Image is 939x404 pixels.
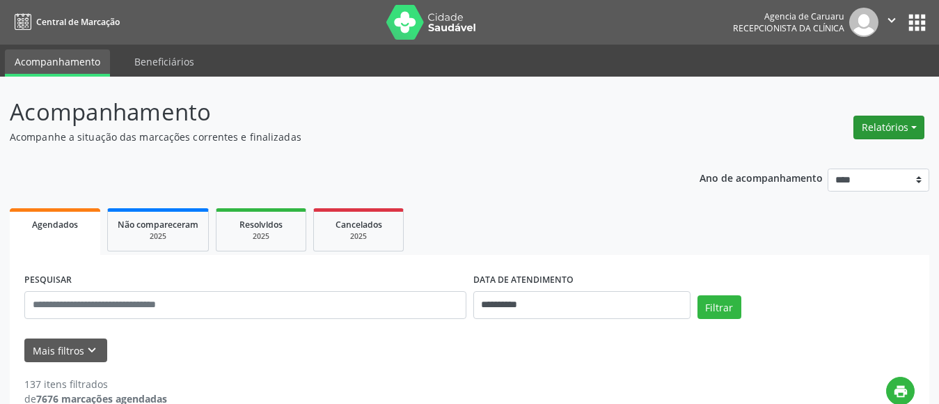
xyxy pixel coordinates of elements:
[24,377,167,391] div: 137 itens filtrados
[733,10,844,22] div: Agencia de Caruaru
[32,219,78,231] span: Agendados
[853,116,924,139] button: Relatórios
[118,231,198,242] div: 2025
[24,270,72,291] label: PESQUISAR
[884,13,899,28] i: 
[10,130,654,144] p: Acompanhe a situação das marcações correntes e finalizadas
[10,10,120,33] a: Central de Marcação
[905,10,929,35] button: apps
[239,219,283,231] span: Resolvidos
[118,219,198,231] span: Não compareceram
[84,343,100,358] i: keyboard_arrow_down
[125,49,204,74] a: Beneficiários
[10,95,654,130] p: Acompanhamento
[878,8,905,37] button: 
[36,16,120,28] span: Central de Marcação
[324,231,393,242] div: 2025
[893,384,908,399] i: print
[849,8,878,37] img: img
[473,270,574,291] label: DATA DE ATENDIMENTO
[336,219,382,231] span: Cancelados
[700,169,823,186] p: Ano de acompanhamento
[733,22,844,34] span: Recepcionista da clínica
[24,339,107,363] button: Mais filtroskeyboard_arrow_down
[5,49,110,77] a: Acompanhamento
[226,231,296,242] div: 2025
[697,295,741,319] button: Filtrar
